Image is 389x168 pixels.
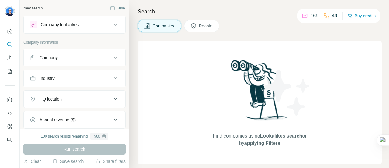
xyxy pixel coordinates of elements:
button: Company [24,50,125,65]
span: Companies [153,23,175,29]
button: Search [5,39,15,50]
button: Quick start [5,26,15,37]
button: Industry [24,71,125,86]
button: Annual revenue ($) [24,113,125,127]
p: Company information [23,40,126,45]
p: 49 [332,12,337,20]
div: + 500 [92,134,100,139]
div: HQ location [40,96,62,102]
span: People [199,23,213,29]
h4: Search [138,7,382,16]
span: Lookalikes search [260,133,302,138]
div: 100 search results remaining [41,133,108,140]
button: Enrich CSV [5,52,15,63]
button: Share filters [95,158,126,164]
img: Surfe Illustration - Woman searching with binoculars [228,58,291,126]
div: New search [23,5,43,11]
span: applying Filters [244,141,280,146]
img: Surfe Illustration - Stars [260,65,315,120]
div: Company [40,55,58,61]
span: Find companies using or by [211,132,308,147]
div: Annual revenue ($) [40,117,76,123]
button: Hide [106,4,129,13]
button: Use Surfe API [5,108,15,119]
img: Avatar [5,6,15,16]
button: Save search [53,158,84,164]
div: Industry [40,75,55,81]
button: Company lookalikes [24,17,125,32]
p: 169 [310,12,318,20]
button: My lists [5,66,15,77]
div: Company lookalikes [41,22,79,28]
button: Feedback [5,134,15,145]
button: Clear [23,158,41,164]
button: HQ location [24,92,125,106]
button: Dashboard [5,121,15,132]
button: Use Surfe on LinkedIn [5,94,15,105]
button: Buy credits [347,12,376,20]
